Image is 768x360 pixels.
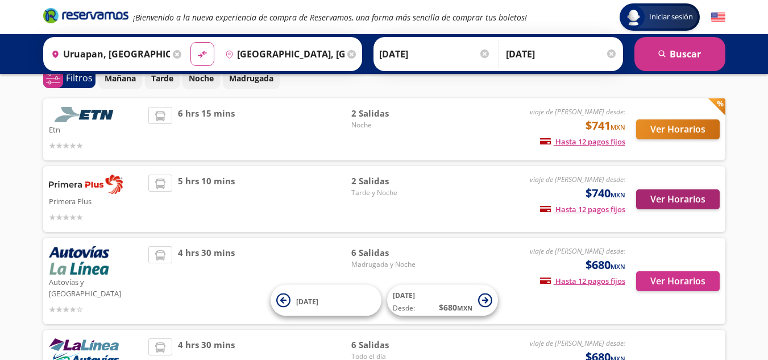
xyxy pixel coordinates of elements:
em: ¡Bienvenido a la nueva experiencia de compra de Reservamos, una forma más sencilla de comprar tus... [133,12,527,23]
span: Tarde y Noche [351,188,431,198]
span: 6 hrs 15 mins [178,107,235,152]
button: [DATE] [271,285,381,316]
img: Autovías y La Línea [49,246,109,275]
span: Hasta 12 pagos fijos [540,204,625,214]
span: [DATE] [393,291,415,300]
span: Madrugada y Noche [351,259,431,270]
em: viaje de [PERSON_NAME] desde: [530,246,625,256]
a: Brand Logo [43,7,128,27]
span: $680 [586,256,625,274]
button: Noche [182,67,220,89]
p: Tarde [151,72,173,84]
p: Noche [189,72,214,84]
span: $740 [586,185,625,202]
p: Mañana [105,72,136,84]
img: Primera Plus [49,175,123,194]
span: [DATE] [296,296,318,306]
span: 5 hrs 10 mins [178,175,235,224]
small: MXN [457,304,472,312]
button: 0Filtros [43,68,96,88]
input: Buscar Origen [47,40,171,68]
p: Madrugada [229,72,273,84]
span: Desde: [393,303,415,313]
span: Iniciar sesión [645,11,698,23]
button: Mañana [98,67,142,89]
span: $ 680 [439,301,472,313]
button: Ver Horarios [636,119,720,139]
span: Noche [351,120,431,130]
button: Tarde [145,67,180,89]
small: MXN [611,123,625,131]
input: Opcional [506,40,617,68]
span: 2 Salidas [351,175,431,188]
span: 6 Salidas [351,246,431,259]
em: viaje de [PERSON_NAME] desde: [530,175,625,184]
p: Filtros [66,71,93,85]
button: English [711,10,725,24]
small: MXN [611,262,625,271]
span: Hasta 12 pagos fijos [540,136,625,147]
i: Brand Logo [43,7,128,24]
p: Etn [49,122,143,136]
button: [DATE]Desde:$680MXN [387,285,498,316]
span: $741 [586,117,625,134]
input: Elegir Fecha [379,40,491,68]
p: Primera Plus [49,194,143,208]
span: Hasta 12 pagos fijos [540,276,625,286]
p: Autovías y [GEOGRAPHIC_DATA] [49,275,143,299]
span: 2 Salidas [351,107,431,120]
em: viaje de [PERSON_NAME] desde: [530,338,625,348]
em: viaje de [PERSON_NAME] desde: [530,107,625,117]
span: 6 Salidas [351,338,431,351]
button: Madrugada [223,67,280,89]
button: Ver Horarios [636,189,720,209]
img: Etn [49,107,123,122]
button: Buscar [634,37,725,71]
input: Buscar Destino [221,40,344,68]
button: Ver Horarios [636,271,720,291]
small: MXN [611,191,625,199]
span: 4 hrs 30 mins [178,246,235,316]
